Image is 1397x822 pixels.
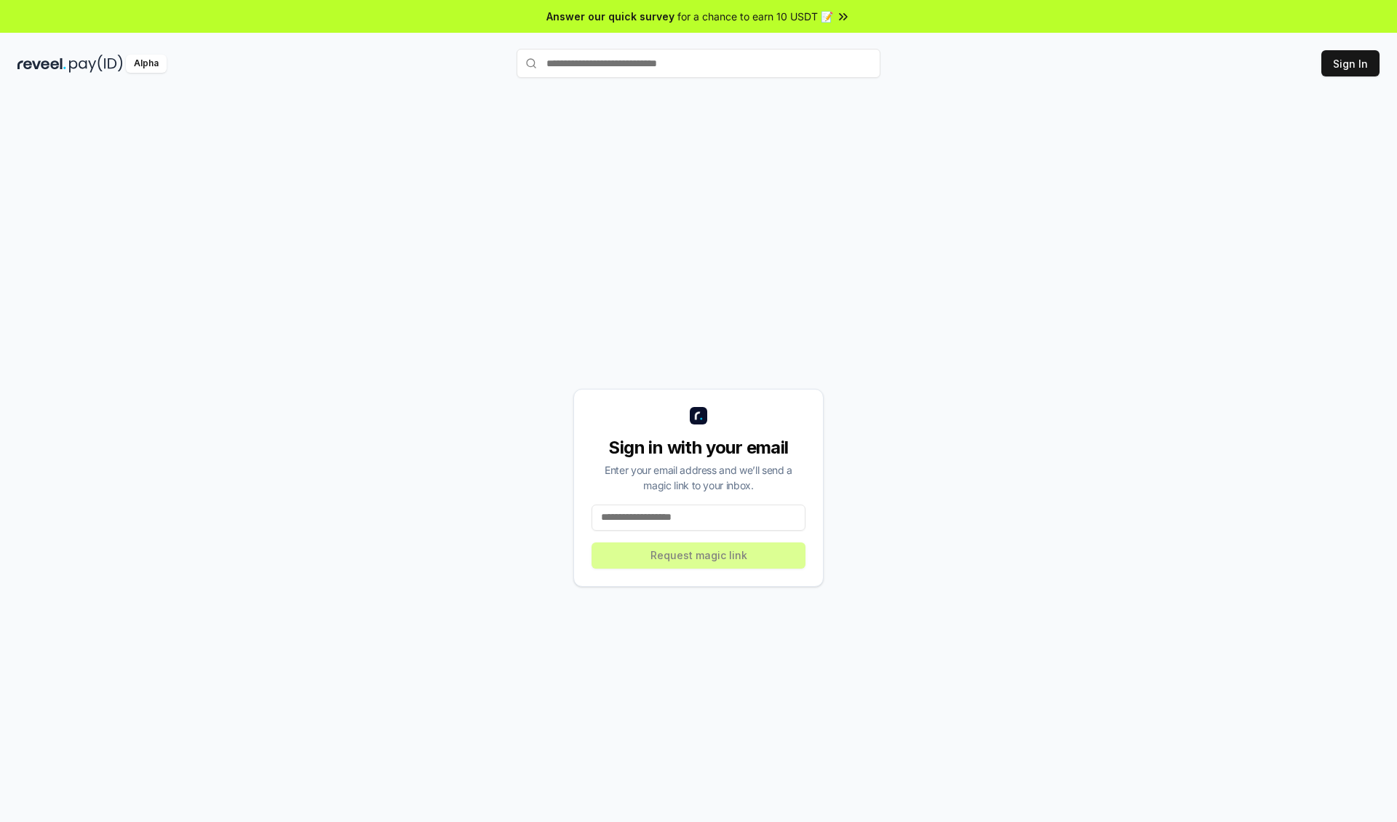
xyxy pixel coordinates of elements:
span: for a chance to earn 10 USDT 📝 [677,9,833,24]
span: Answer our quick survey [546,9,674,24]
div: Enter your email address and we’ll send a magic link to your inbox. [592,462,805,493]
div: Sign in with your email [592,436,805,459]
img: pay_id [69,55,123,73]
button: Sign In [1321,50,1380,76]
div: Alpha [126,55,167,73]
img: logo_small [690,407,707,424]
img: reveel_dark [17,55,66,73]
